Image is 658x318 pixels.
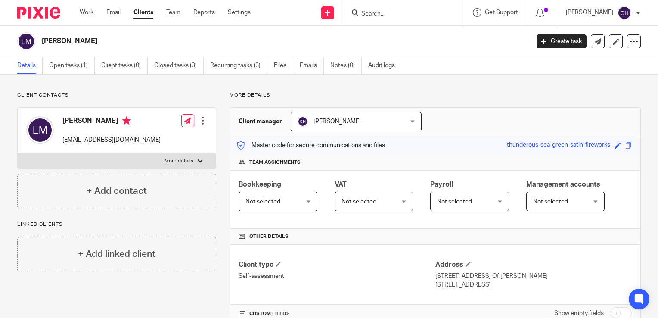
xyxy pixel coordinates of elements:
a: Files [274,57,293,74]
span: Bookkeeping [239,181,281,188]
p: Self-assessment [239,272,435,281]
p: Master code for secure communications and files [236,141,385,150]
p: Client contacts [17,92,216,99]
a: Reports [193,8,215,17]
p: More details [164,158,193,165]
div: thunderous-sea-green-satin-fireworks [507,140,610,150]
label: Show empty fields [554,309,604,318]
h4: + Add contact [87,184,147,198]
span: Other details [249,233,289,240]
span: Payroll [430,181,453,188]
a: Notes (0) [330,57,362,74]
img: svg%3E [17,32,35,50]
span: Not selected [341,199,376,205]
img: svg%3E [298,116,308,127]
a: Recurring tasks (3) [210,57,267,74]
a: Details [17,57,43,74]
a: Email [106,8,121,17]
p: [PERSON_NAME] [566,8,613,17]
p: [EMAIL_ADDRESS][DOMAIN_NAME] [62,136,161,144]
h4: Address [435,260,632,269]
span: VAT [335,181,347,188]
img: Pixie [17,7,60,19]
a: Open tasks (1) [49,57,95,74]
span: Get Support [485,9,518,16]
h2: [PERSON_NAME] [42,37,427,46]
p: [STREET_ADDRESS] [435,281,632,289]
span: Not selected [533,199,568,205]
a: Team [166,8,180,17]
span: Team assignments [249,159,301,166]
h4: Client type [239,260,435,269]
span: Not selected [245,199,280,205]
img: svg%3E [618,6,631,20]
h3: Client manager [239,117,282,126]
p: Linked clients [17,221,216,228]
a: Emails [300,57,324,74]
img: svg%3E [26,116,54,144]
a: Work [80,8,93,17]
a: Client tasks (0) [101,57,148,74]
h4: [PERSON_NAME] [62,116,161,127]
a: Settings [228,8,251,17]
a: Clients [133,8,153,17]
input: Search [360,10,438,18]
p: [STREET_ADDRESS] Of [PERSON_NAME] [435,272,632,281]
i: Primary [122,116,131,125]
span: [PERSON_NAME] [313,118,361,125]
a: Create task [537,34,587,48]
p: More details [230,92,641,99]
h4: + Add linked client [78,247,155,261]
span: Not selected [437,199,472,205]
h4: CUSTOM FIELDS [239,310,435,317]
a: Audit logs [368,57,401,74]
a: Closed tasks (3) [154,57,204,74]
span: Management accounts [526,181,600,188]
